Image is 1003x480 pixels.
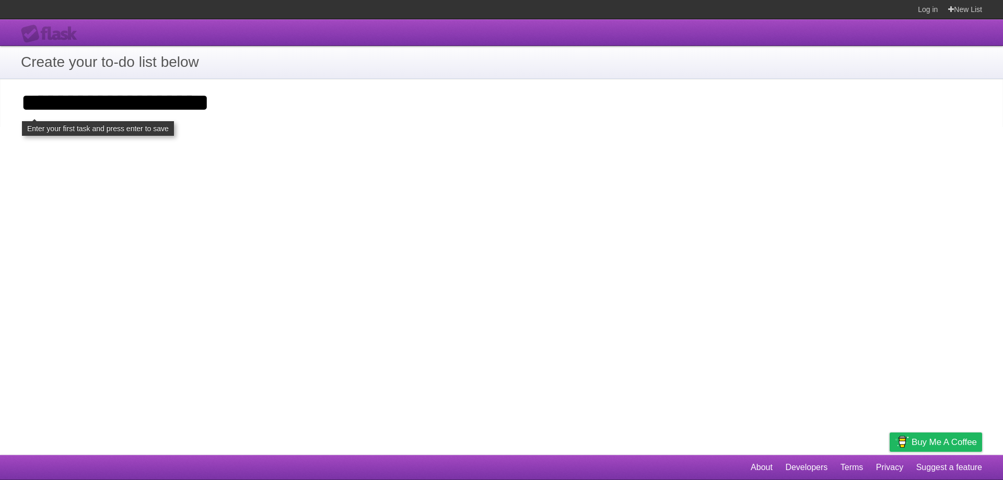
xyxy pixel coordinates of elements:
h1: Create your to-do list below [21,51,982,73]
a: Privacy [876,458,903,477]
span: Buy me a coffee [912,433,977,451]
a: Terms [841,458,864,477]
img: Buy me a coffee [895,433,909,451]
div: Flask [21,25,84,43]
a: Buy me a coffee [890,432,982,452]
a: Suggest a feature [916,458,982,477]
a: About [751,458,773,477]
a: Developers [785,458,827,477]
